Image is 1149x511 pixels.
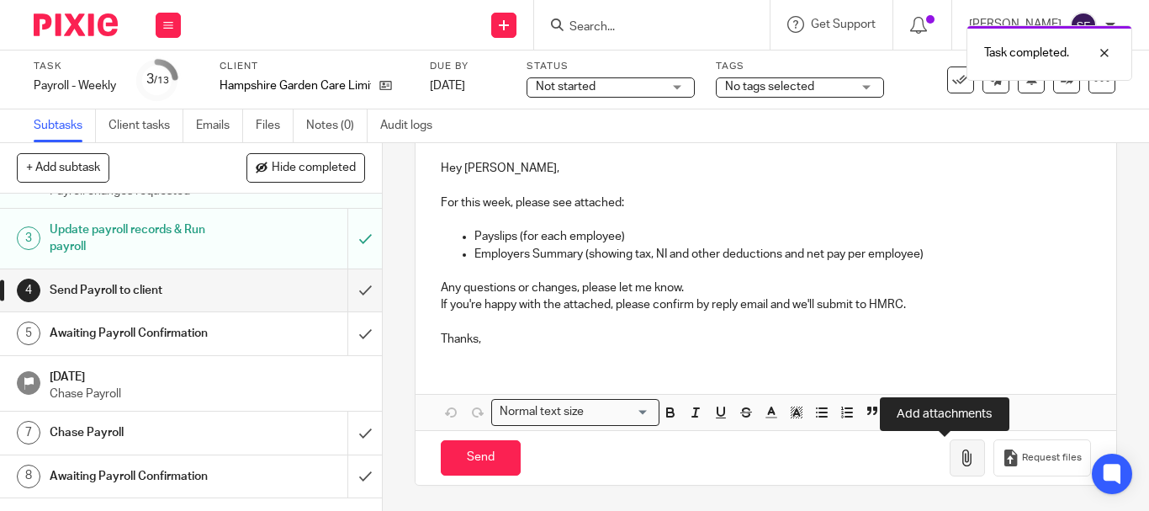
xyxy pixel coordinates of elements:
p: Chase Payroll [50,386,366,402]
p: For this week, please see attached: [441,194,1091,211]
small: /13 [154,76,169,85]
input: Search [568,20,719,35]
span: No tags selected [725,81,814,93]
h1: Chase Payroll [50,420,237,445]
div: 3 [17,226,40,250]
a: Subtasks [34,109,96,142]
p: If you're happy with the attached, please confirm by reply email and we'll submit to HMRC. [441,296,1091,313]
input: Send [441,440,521,476]
p: Thanks, [441,331,1091,348]
p: Payslips (for each employee) [474,228,1091,245]
h1: [DATE] [50,365,366,386]
div: 7 [17,421,40,444]
span: Normal text size [495,403,587,421]
div: 4 [17,279,40,302]
div: 8 [17,465,40,488]
a: Client tasks [109,109,183,142]
div: 5 [17,322,40,345]
a: Audit logs [380,109,445,142]
label: Task [34,60,116,73]
label: Client [220,60,409,73]
span: Request files [1022,451,1082,465]
div: Payroll - Weekly [34,77,116,94]
img: svg%3E [1070,12,1097,39]
p: Hampshire Garden Care Limited [220,77,371,94]
button: Hide completed [246,153,365,182]
a: Files [256,109,294,142]
div: 3 [146,70,169,89]
p: Hey [PERSON_NAME], [441,160,1091,177]
h1: Update payroll records & Run payroll [50,217,237,260]
div: Search for option [491,399,659,425]
span: Hide completed [272,162,356,175]
a: Emails [196,109,243,142]
p: Task completed. [984,45,1069,61]
button: + Add subtask [17,153,109,182]
label: Due by [430,60,506,73]
span: Not started [536,81,596,93]
a: Notes (0) [306,109,368,142]
img: Pixie [34,13,118,36]
button: Request files [993,439,1091,477]
p: Employers Summary (showing tax, NI and other deductions and net pay per employee) [474,246,1091,263]
input: Search for option [589,403,649,421]
h1: Send Payroll to client [50,278,237,303]
span: [DATE] [430,80,465,92]
h1: Awaiting Payroll Confirmation [50,464,237,489]
p: Any questions or changes, please let me know. [441,279,1091,296]
label: Status [527,60,695,73]
h1: Awaiting Payroll Confirmation [50,321,237,346]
